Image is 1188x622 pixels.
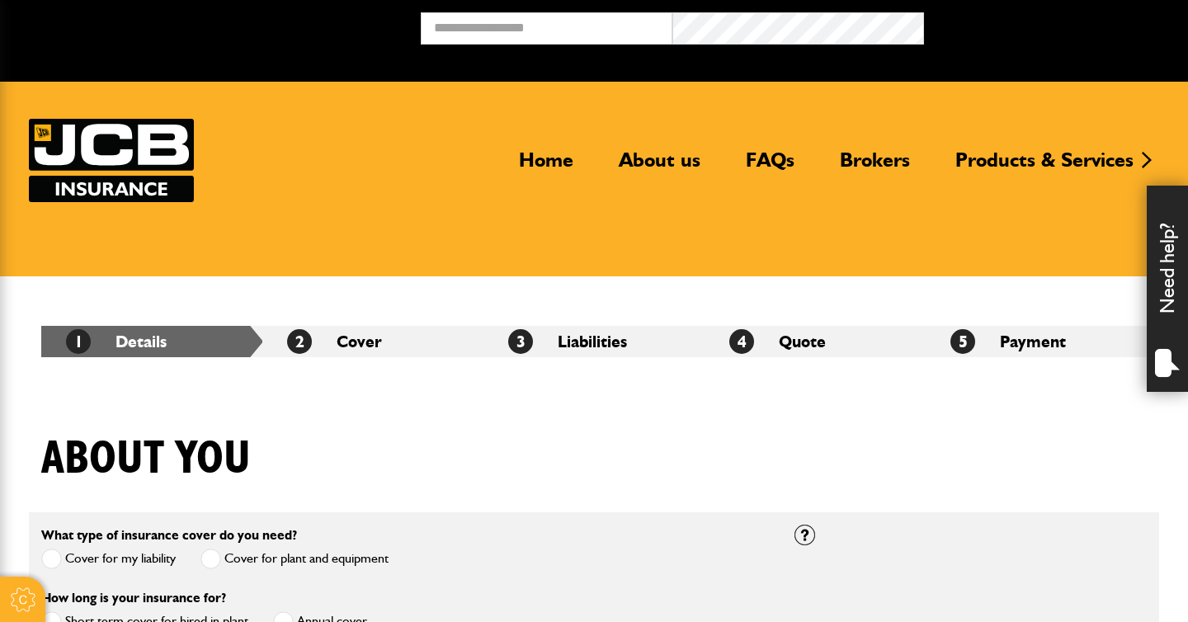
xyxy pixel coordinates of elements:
[924,12,1176,38] button: Broker Login
[483,326,705,357] li: Liabilities
[827,148,922,186] a: Brokers
[507,148,586,186] a: Home
[950,329,975,354] span: 5
[943,148,1146,186] a: Products & Services
[41,431,251,487] h1: About you
[66,329,91,354] span: 1
[606,148,713,186] a: About us
[41,591,226,605] label: How long is your insurance for?
[729,329,754,354] span: 4
[200,549,389,569] label: Cover for plant and equipment
[1147,186,1188,392] div: Need help?
[926,326,1147,357] li: Payment
[29,119,194,202] img: JCB Insurance Services logo
[41,326,262,357] li: Details
[41,529,297,542] label: What type of insurance cover do you need?
[41,549,176,569] label: Cover for my liability
[508,329,533,354] span: 3
[733,148,807,186] a: FAQs
[287,329,312,354] span: 2
[705,326,926,357] li: Quote
[29,119,194,202] a: JCB Insurance Services
[262,326,483,357] li: Cover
